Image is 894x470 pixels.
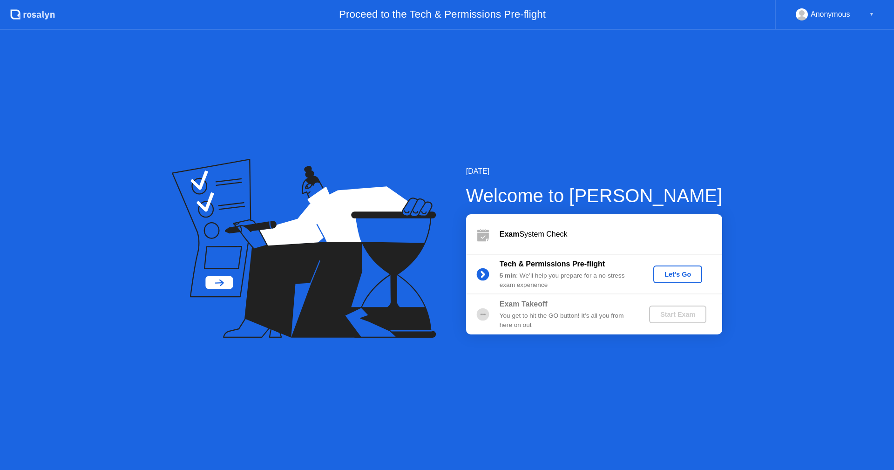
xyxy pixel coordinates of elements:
div: Anonymous [811,8,850,20]
b: Exam [500,230,520,238]
div: System Check [500,229,722,240]
b: Exam Takeoff [500,300,548,308]
div: Let's Go [657,271,698,278]
div: ▼ [869,8,874,20]
div: : We’ll help you prepare for a no-stress exam experience [500,271,634,290]
b: Tech & Permissions Pre-flight [500,260,605,268]
div: Start Exam [653,311,703,318]
div: You get to hit the GO button! It’s all you from here on out [500,311,634,330]
button: Start Exam [649,306,706,323]
div: [DATE] [466,166,723,177]
button: Let's Go [653,266,702,283]
div: Welcome to [PERSON_NAME] [466,182,723,210]
b: 5 min [500,272,516,279]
